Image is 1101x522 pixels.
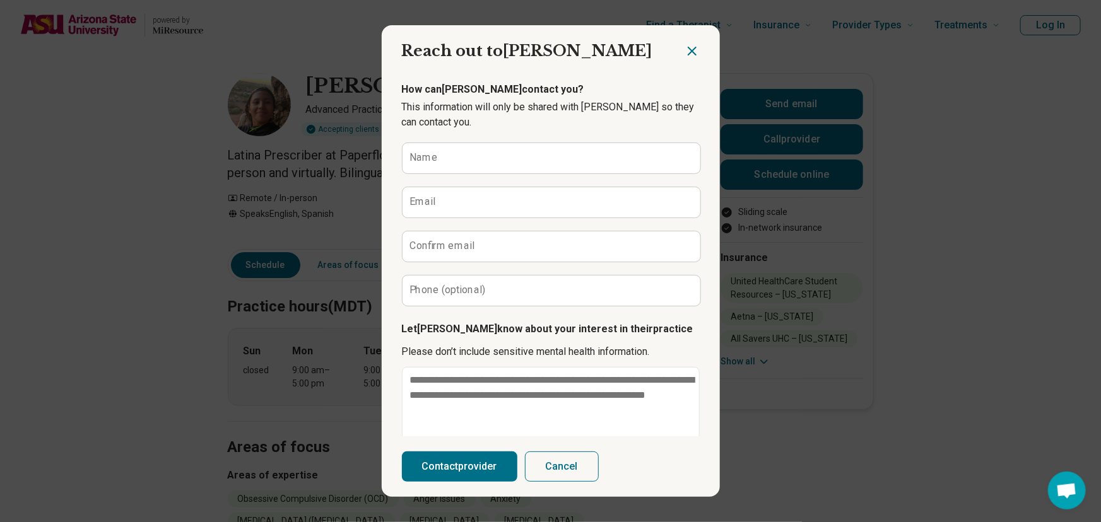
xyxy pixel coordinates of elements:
[402,100,700,130] p: This information will only be shared with [PERSON_NAME] so they can contact you.
[402,42,652,60] span: Reach out to [PERSON_NAME]
[409,197,436,207] label: Email
[402,82,700,97] p: How can [PERSON_NAME] contact you?
[402,451,517,482] button: Contactprovider
[402,322,700,337] p: Let [PERSON_NAME] know about your interest in their practice
[409,153,437,163] label: Name
[685,43,700,59] button: Close dialog
[525,451,599,482] button: Cancel
[409,285,486,295] label: Phone (optional)
[402,344,700,359] p: Please don’t include sensitive mental health information.
[409,241,474,251] label: Confirm email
